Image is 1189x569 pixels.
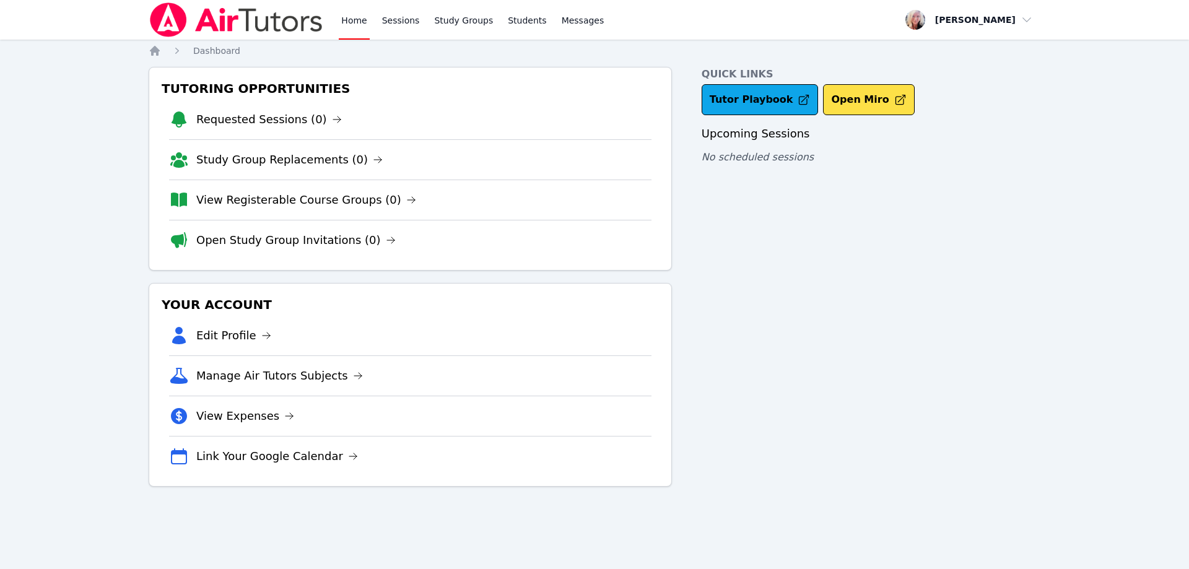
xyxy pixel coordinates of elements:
[196,327,271,344] a: Edit Profile
[196,448,358,465] a: Link Your Google Calendar
[193,45,240,57] a: Dashboard
[702,84,819,115] a: Tutor Playbook
[562,14,604,27] span: Messages
[159,77,661,100] h3: Tutoring Opportunities
[149,2,324,37] img: Air Tutors
[196,367,363,384] a: Manage Air Tutors Subjects
[196,407,294,425] a: View Expenses
[193,46,240,56] span: Dashboard
[196,191,416,209] a: View Registerable Course Groups (0)
[702,151,814,163] span: No scheduled sessions
[196,151,383,168] a: Study Group Replacements (0)
[702,67,1040,82] h4: Quick Links
[159,293,661,316] h3: Your Account
[196,111,342,128] a: Requested Sessions (0)
[149,45,1040,57] nav: Breadcrumb
[823,84,914,115] button: Open Miro
[196,232,396,249] a: Open Study Group Invitations (0)
[702,125,1040,142] h3: Upcoming Sessions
